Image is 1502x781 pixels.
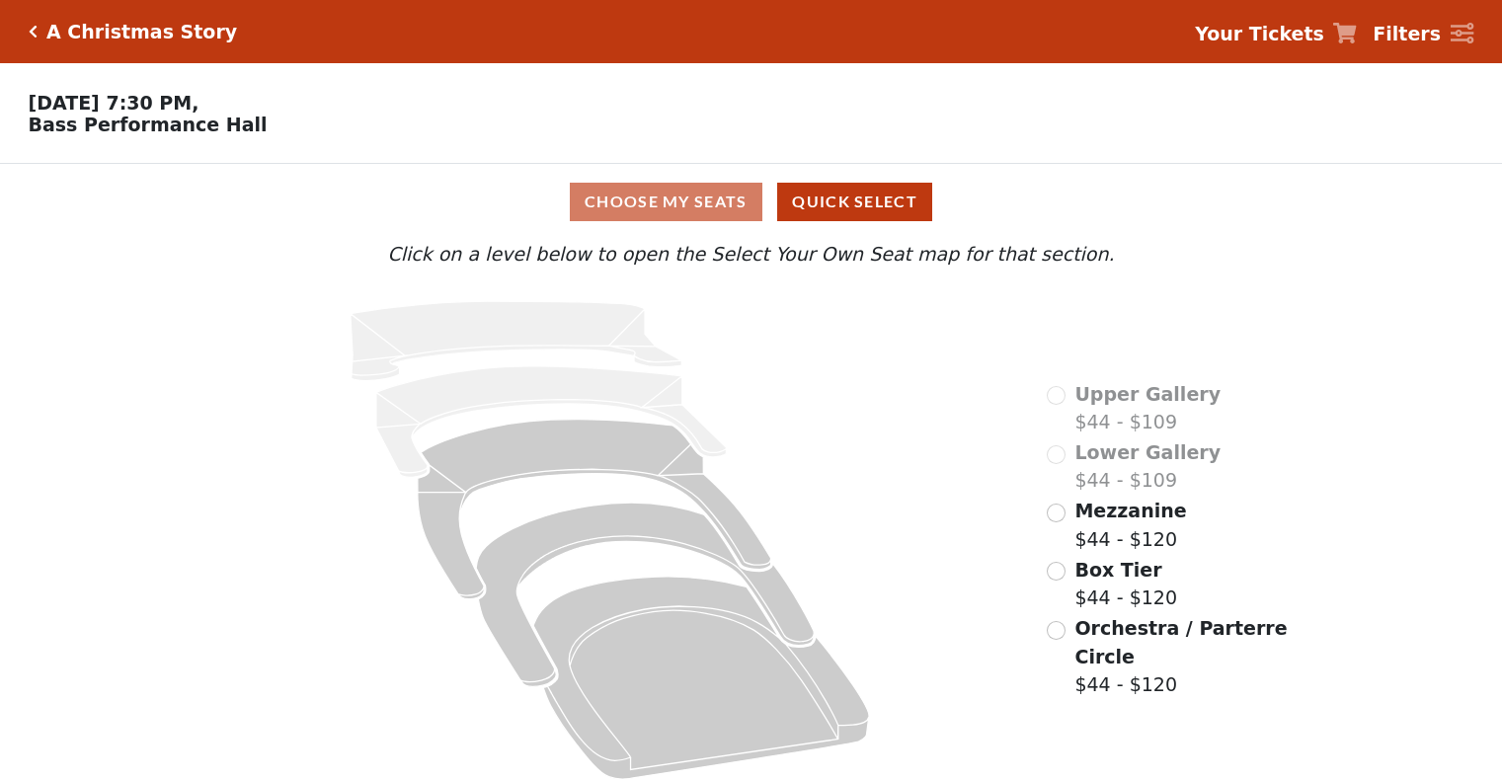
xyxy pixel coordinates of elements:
label: $44 - $120 [1074,497,1186,553]
span: Lower Gallery [1074,441,1221,463]
path: Upper Gallery - Seats Available: 0 [351,301,682,381]
a: Your Tickets [1195,20,1357,48]
a: Click here to go back to filters [29,25,38,39]
p: Click on a level below to open the Select Your Own Seat map for that section. [201,240,1300,269]
h5: A Christmas Story [46,21,237,43]
a: Filters [1373,20,1473,48]
span: Upper Gallery [1074,383,1221,405]
strong: Your Tickets [1195,23,1324,44]
span: Box Tier [1074,559,1161,581]
label: $44 - $109 [1074,438,1221,495]
button: Quick Select [777,183,932,221]
path: Lower Gallery - Seats Available: 0 [376,366,727,478]
span: Orchestra / Parterre Circle [1074,617,1287,667]
label: $44 - $120 [1074,614,1290,699]
strong: Filters [1373,23,1441,44]
label: $44 - $109 [1074,380,1221,436]
label: $44 - $120 [1074,556,1177,612]
span: Mezzanine [1074,500,1186,521]
path: Orchestra / Parterre Circle - Seats Available: 243 [534,577,870,779]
